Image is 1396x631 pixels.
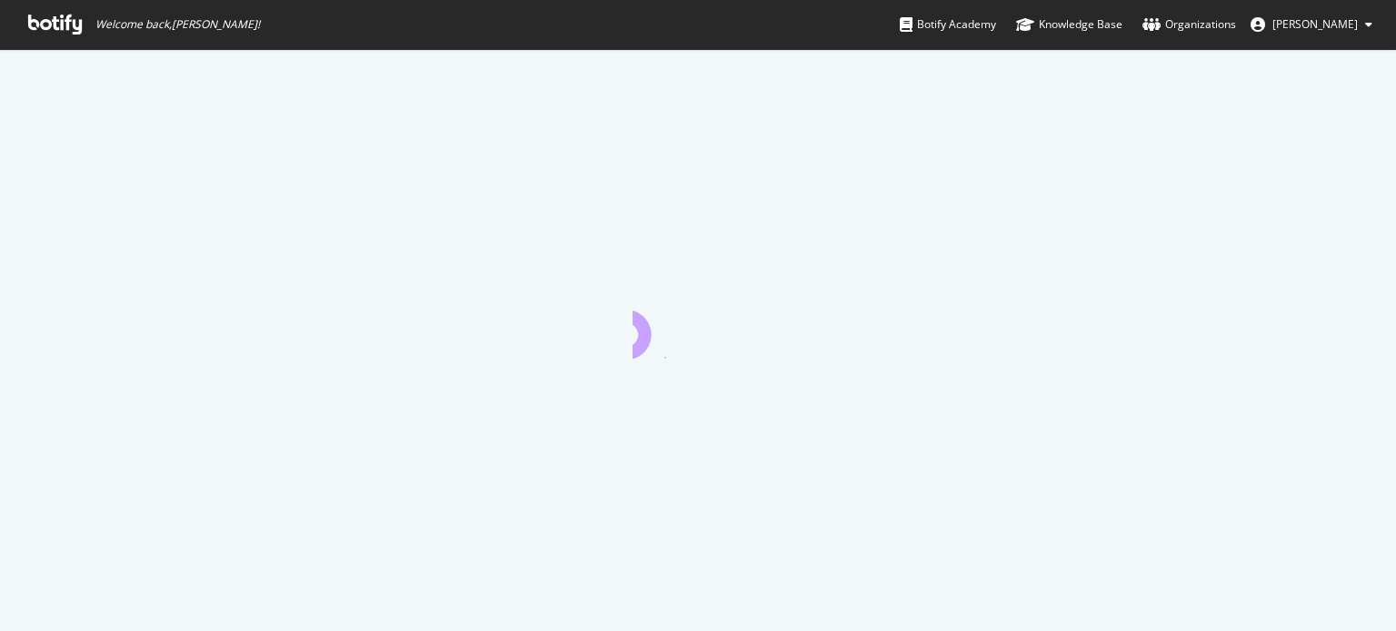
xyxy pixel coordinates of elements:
[633,293,763,359] div: animation
[95,17,260,32] span: Welcome back, [PERSON_NAME] !
[1236,10,1387,39] button: [PERSON_NAME]
[1016,15,1122,34] div: Knowledge Base
[1272,16,1358,32] span: frédéric kinzi
[900,15,996,34] div: Botify Academy
[1142,15,1236,34] div: Organizations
